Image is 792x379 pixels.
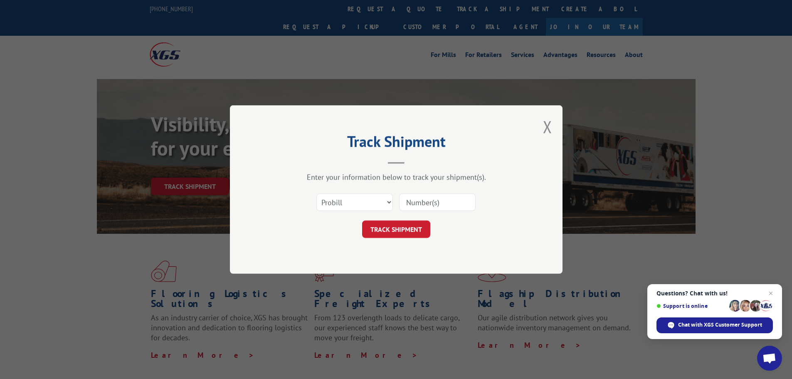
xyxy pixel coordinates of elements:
span: Chat with XGS Customer Support [678,321,762,329]
span: Support is online [656,303,726,309]
div: Open chat [757,346,782,371]
button: TRACK SHIPMENT [362,220,430,238]
div: Chat with XGS Customer Support [656,317,773,333]
div: Enter your information below to track your shipment(s). [271,172,521,182]
input: Number(s) [399,193,476,211]
h2: Track Shipment [271,136,521,151]
button: Close modal [543,116,552,138]
span: Questions? Chat with us! [656,290,773,297]
span: Close chat [766,288,776,298]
